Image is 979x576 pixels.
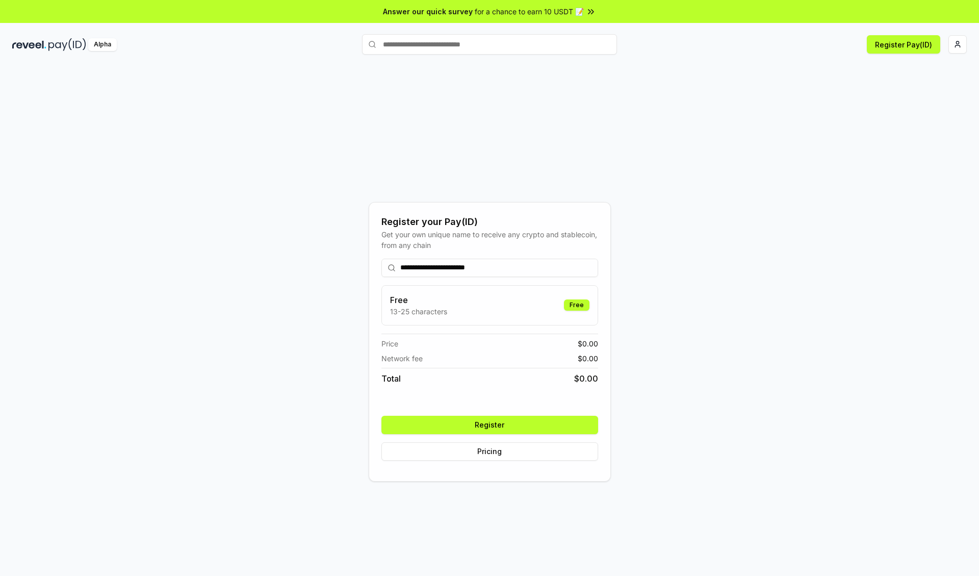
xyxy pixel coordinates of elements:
[48,38,86,51] img: pay_id
[564,299,589,311] div: Free
[381,416,598,434] button: Register
[88,38,117,51] div: Alpha
[383,6,473,17] span: Answer our quick survey
[381,372,401,385] span: Total
[12,38,46,51] img: reveel_dark
[390,306,447,317] p: 13-25 characters
[574,372,598,385] span: $ 0.00
[578,338,598,349] span: $ 0.00
[381,229,598,251] div: Get your own unique name to receive any crypto and stablecoin, from any chain
[381,338,398,349] span: Price
[578,353,598,364] span: $ 0.00
[381,353,423,364] span: Network fee
[867,35,940,54] button: Register Pay(ID)
[475,6,584,17] span: for a chance to earn 10 USDT 📝
[381,442,598,461] button: Pricing
[390,294,447,306] h3: Free
[381,215,598,229] div: Register your Pay(ID)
